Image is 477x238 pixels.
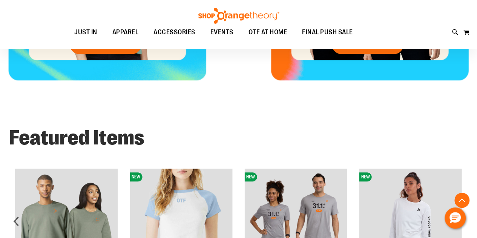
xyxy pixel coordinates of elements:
span: EVENTS [210,24,233,41]
span: FINAL PUSH SALE [302,24,353,41]
a: ACCESSORIES [146,24,203,41]
a: JUST IN [67,24,105,41]
span: ACCESSORIES [153,24,195,41]
a: FINAL PUSH SALE [294,24,360,41]
button: Hello, have a question? Let’s chat. [445,207,466,229]
span: NEW [130,172,142,181]
a: EVENTS [203,24,241,41]
span: NEW [244,172,257,181]
a: OTF AT HOME [241,24,295,41]
span: JUST IN [74,24,97,41]
div: prev [9,213,24,229]
strong: Featured Items [9,126,144,149]
img: Shop Orangetheory [197,8,280,24]
span: NEW [359,172,371,181]
span: OTF AT HOME [248,24,287,41]
span: APPAREL [112,24,139,41]
button: Back To Top [454,193,469,208]
a: APPAREL [105,24,146,41]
